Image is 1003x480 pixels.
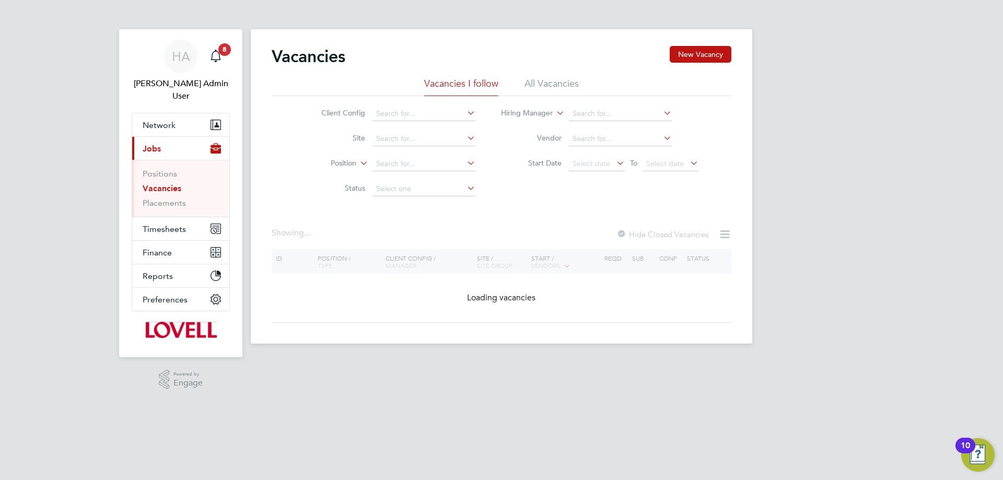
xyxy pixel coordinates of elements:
a: Vacancies [143,183,181,193]
span: Finance [143,248,172,257]
label: Client Config [305,108,365,118]
li: Vacancies I follow [424,77,498,96]
label: Status [305,183,365,193]
button: Network [132,113,229,136]
label: Position [296,158,356,169]
button: Open Resource Center, 10 new notifications [961,438,995,472]
input: Select one [372,182,475,196]
a: HA[PERSON_NAME] Admin User [132,40,230,102]
span: To [627,156,640,170]
label: Site [305,133,365,143]
input: Search for... [372,157,475,171]
label: Hiring Manager [493,108,553,119]
span: Select date [646,159,684,168]
input: Search for... [372,132,475,146]
a: 8 [205,40,226,73]
span: Jobs [143,144,161,154]
button: Preferences [132,288,229,311]
a: Positions [143,169,177,179]
span: Reports [143,271,173,281]
button: Jobs [132,137,229,160]
span: Select date [573,159,610,168]
a: Placements [143,198,186,208]
span: Engage [173,379,203,388]
h2: Vacancies [272,46,345,67]
input: Search for... [372,107,475,121]
input: Search for... [569,132,672,146]
div: Showing [272,228,312,239]
img: lovell-logo-retina.png [145,322,216,338]
label: Start Date [501,158,562,168]
button: Reports [132,264,229,287]
label: Hide Closed Vacancies [616,229,708,239]
span: HA [172,50,190,63]
div: 10 [961,446,970,459]
div: Jobs [132,160,229,217]
span: ... [304,228,310,238]
span: Timesheets [143,224,186,234]
button: Timesheets [132,217,229,240]
a: Powered byEngage [159,370,203,390]
span: Hays Admin User [132,77,230,102]
input: Search for... [569,107,672,121]
button: Finance [132,241,229,264]
nav: Main navigation [119,29,242,357]
li: All Vacancies [524,77,579,96]
span: Powered by [173,370,203,379]
span: 8 [218,43,231,56]
span: Network [143,120,176,130]
a: Go to home page [132,322,230,338]
label: Vendor [501,133,562,143]
button: New Vacancy [670,46,731,63]
span: Preferences [143,295,188,305]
